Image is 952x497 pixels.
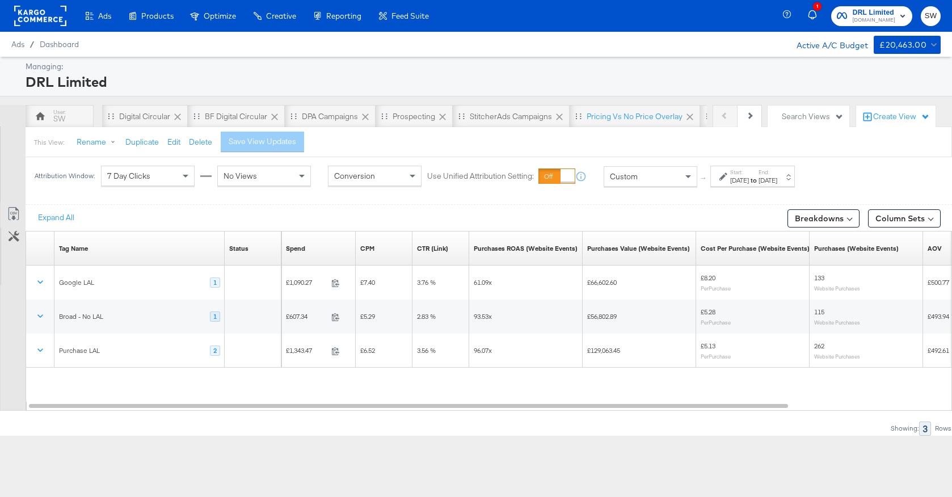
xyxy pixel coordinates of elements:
[470,111,552,122] div: StitcherAds Campaigns
[782,111,844,122] div: Search Views
[706,113,712,119] div: Drag to reorder tab
[587,279,617,287] span: £66,602.60
[59,313,103,322] div: Broad - No LAL
[30,208,82,228] button: Expand All
[787,209,860,228] button: Breakdowns
[701,245,810,254] div: Cost Per Purchase (Website Events)
[701,353,731,360] sub: Per Purchase
[698,176,709,180] span: ↑
[874,36,941,54] button: £20,463.00
[427,171,534,182] label: Use Unified Attribution Setting:
[806,5,825,27] button: 1
[928,279,949,287] span: £500.77
[286,245,305,254] a: The total amount spent to date.
[11,40,24,49] span: Ads
[587,347,620,355] span: £129,063.45
[587,111,683,122] div: Pricing vs No Price Overlay
[814,274,824,283] span: 133
[210,346,220,356] div: 2
[59,245,88,254] a: Tag Name
[290,113,297,119] div: Drag to reorder tab
[69,132,128,153] button: Rename
[189,137,212,148] button: Delete
[125,137,159,148] button: Duplicate
[853,7,895,19] span: DRL Limited
[890,424,919,432] div: Showing:
[210,278,220,288] div: 1
[229,245,248,254] div: Status
[326,11,361,20] span: Reporting
[141,11,174,20] span: Products
[853,16,895,25] span: [DOMAIN_NAME]
[205,111,267,122] div: BF Digital Circular
[381,113,387,119] div: Drag to reorder tab
[24,40,40,49] span: /
[701,342,715,351] span: £5.13
[417,245,448,254] div: CTR (Link)
[934,424,952,432] div: Rows
[814,342,824,351] span: 262
[610,171,638,182] span: Custom
[701,285,731,292] sub: Per Purchase
[360,245,374,254] a: The average cost you've paid to have 1,000 impressions of your ad.
[474,245,578,254] div: Purchases ROAS (Website Events)
[701,308,715,317] span: £5.28
[587,313,617,321] span: £56,802.89
[474,347,492,355] span: 96.07x
[98,11,111,20] span: Ads
[474,279,492,287] span: 61.09x
[925,10,936,23] span: SW
[26,61,938,72] div: Managing:
[868,209,941,228] button: Column Sets
[119,111,170,122] div: Digital Circular
[360,279,375,287] span: £7.40
[229,245,248,254] a: Shows the current state of your Ad Set.
[286,245,305,254] div: Spend
[921,6,941,26] button: SW
[224,171,257,182] span: No Views
[813,2,822,11] div: 1
[831,6,912,26] button: DRL Limited[DOMAIN_NAME]
[40,40,79,49] a: Dashboard
[360,347,375,355] span: £6.52
[107,171,150,182] span: 7 Day Clicks
[193,113,200,119] div: Drag to reorder tab
[879,38,926,52] div: £20,463.00
[587,245,690,254] a: The total value of the purchase actions tracked by your Custom Audience pixel on your website aft...
[814,353,860,360] sub: Website Purchases
[204,11,236,20] span: Optimize
[266,11,296,20] span: Creative
[759,176,777,185] div: [DATE]
[108,113,114,119] div: Drag to reorder tab
[814,245,899,254] div: Purchases (Website Events)
[360,313,375,321] span: £5.29
[730,169,749,176] label: Start:
[474,313,492,321] span: 93.53x
[928,347,949,355] span: £492.61
[701,319,731,326] sub: Per Purchase
[417,313,436,321] span: 2.83 %
[302,111,358,122] div: DPA Campaigns
[286,313,327,321] span: £607.34
[59,279,94,288] div: Google LAL
[814,285,860,292] sub: Website Purchases
[759,169,777,176] label: End:
[34,172,95,180] div: Attribution Window:
[701,245,810,254] a: The average cost for each purchase tracked by your Custom Audience pixel on your website after pe...
[814,245,899,254] a: The number of times a purchase was made tracked by your Custom Audience pixel on your website aft...
[814,308,824,317] span: 115
[334,171,375,182] span: Conversion
[928,245,942,254] div: AOV
[34,138,64,147] div: This View:
[928,313,949,321] span: £493.94
[391,11,429,20] span: Feed Suite
[26,72,938,91] div: DRL Limited
[167,137,180,148] button: Edit
[417,347,436,355] span: 3.56 %
[474,245,578,254] a: The total value of the purchase actions divided by spend tracked by your Custom Audience pixel on...
[417,245,448,254] a: The number of clicks received on a link in your ad divided by the number of impressions.
[785,36,868,53] div: Active A/C Budget
[587,245,690,254] div: Purchases Value (Website Events)
[749,176,759,184] strong: to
